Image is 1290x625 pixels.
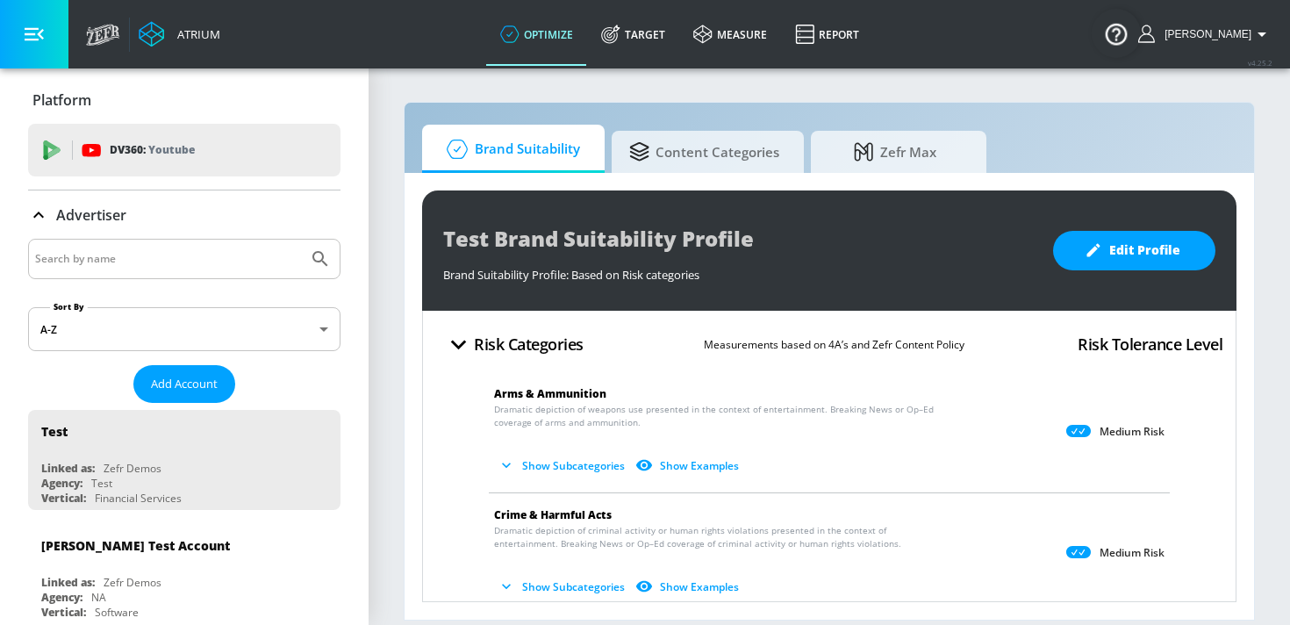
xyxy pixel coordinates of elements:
a: Target [587,3,679,66]
button: Show Subcategories [494,572,632,601]
button: Add Account [133,365,235,403]
button: Edit Profile [1053,231,1215,270]
div: Agency: [41,590,82,605]
label: Sort By [50,301,88,312]
p: Medium Risk [1100,425,1165,439]
span: Arms & Ammunition [494,386,606,401]
span: Crime & Harmful Acts [494,507,612,522]
a: optimize [486,3,587,66]
div: [PERSON_NAME] Test AccountLinked as:Zefr DemosAgency:NAVertical:Software [28,524,340,624]
button: Risk Categories [436,324,591,365]
span: Dramatic depiction of weapons use presented in the context of entertainment. Breaking News or Op–... [494,403,943,429]
div: [PERSON_NAME] Test Account [41,537,230,554]
span: Dramatic depiction of criminal activity or human rights violations presented in the context of en... [494,524,943,550]
span: Add Account [151,374,218,394]
div: Brand Suitability Profile: Based on Risk categories [443,258,1036,283]
p: Advertiser [56,205,126,225]
div: TestLinked as:Zefr DemosAgency:TestVertical:Financial Services [28,410,340,510]
div: Platform [28,75,340,125]
a: Report [781,3,873,66]
p: Measurements based on 4A’s and Zefr Content Policy [704,335,964,354]
div: Zefr Demos [104,575,161,590]
span: Edit Profile [1088,240,1180,262]
div: Test [91,476,112,491]
span: Brand Suitability [440,128,580,170]
div: Zefr Demos [104,461,161,476]
p: Youtube [148,140,195,159]
button: Show Examples [632,451,746,480]
a: measure [679,3,781,66]
div: Agency: [41,476,82,491]
button: Show Subcategories [494,451,632,480]
a: Atrium [139,21,220,47]
div: Linked as: [41,575,95,590]
p: Medium Risk [1100,546,1165,560]
div: A-Z [28,307,340,351]
div: Vertical: [41,605,86,620]
span: Zefr Max [828,131,962,173]
div: Financial Services [95,491,182,506]
div: Software [95,605,139,620]
span: v 4.25.2 [1248,58,1272,68]
div: Atrium [170,26,220,42]
button: [PERSON_NAME] [1138,24,1272,45]
p: Platform [32,90,91,110]
div: NA [91,590,106,605]
div: Advertiser [28,190,340,240]
h4: Risk Categories [474,332,584,356]
span: Content Categories [629,131,779,173]
div: Test [41,423,68,440]
div: DV360: Youtube [28,124,340,176]
h4: Risk Tolerance Level [1078,332,1222,356]
button: Open Resource Center [1092,9,1141,58]
div: Linked as: [41,461,95,476]
input: Search by name [35,248,301,270]
span: login as: kacey.labar@zefr.com [1157,28,1251,40]
button: Show Examples [632,572,746,601]
div: Vertical: [41,491,86,506]
p: DV360: [110,140,195,160]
